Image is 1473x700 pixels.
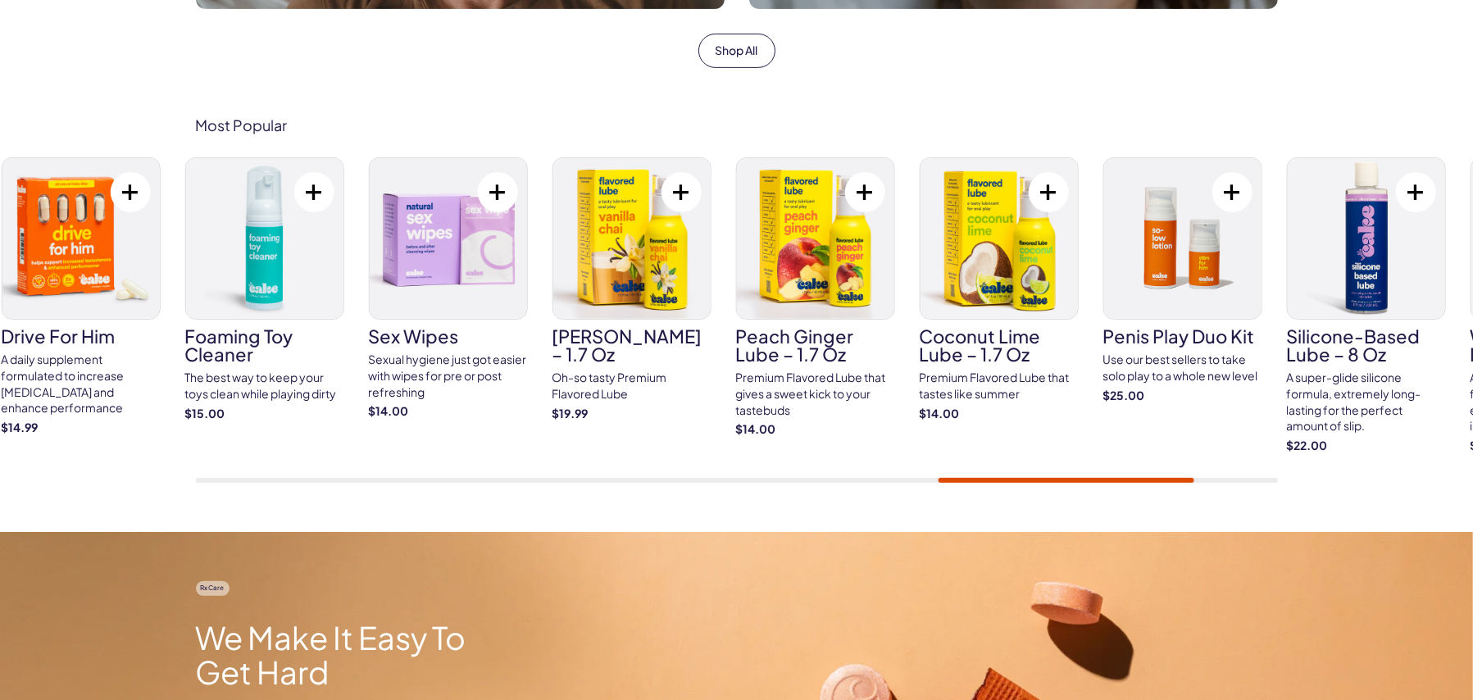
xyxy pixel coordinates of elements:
strong: $15.00 [184,406,343,422]
h3: Foaming Toy Cleaner [184,327,343,363]
a: Peach Ginger Lube – 1.7 oz Peach Ginger Lube – 1.7 oz Premium Flavored Lube that gives a sweet ki... [735,157,894,437]
strong: $22.00 [1286,438,1445,454]
span: Rx Care [196,581,230,595]
h3: Coconut Lime Lube – 1.7 oz [919,327,1078,363]
div: Sexual hygiene just got easier with wipes for pre or post refreshing [368,352,527,400]
img: Coconut Lime Lube – 1.7 oz [920,158,1077,319]
div: Premium Flavored Lube that tastes like summer [919,370,1078,402]
img: Vanilla Chai Lube – 1.7 oz [552,158,710,319]
a: Coconut Lime Lube – 1.7 oz Coconut Lime Lube – 1.7 oz Premium Flavored Lube that tastes like summ... [919,157,1078,421]
a: Foaming Toy Cleaner Foaming Toy Cleaner The best way to keep your toys clean while playing dirty ... [184,157,343,421]
strong: $14.00 [919,406,1078,422]
img: sex wipes [369,158,526,319]
a: Shop All [698,34,775,68]
strong: $25.00 [1102,388,1262,404]
a: drive for him drive for him A daily supplement formulated to increase [MEDICAL_DATA] and enhance ... [1,157,160,435]
div: A daily supplement formulated to increase [MEDICAL_DATA] and enhance performance [1,352,160,416]
h3: penis play duo kit [1102,327,1262,345]
a: penis play duo kit penis play duo kit Use our best sellers to take solo play to a whole new level... [1102,157,1262,403]
h3: drive for him [1,327,160,345]
a: sex wipes sex wipes Sexual hygiene just got easier with wipes for pre or post refreshing $14.00 [368,157,527,419]
h3: Silicone-Based Lube – 8 oz [1286,327,1445,363]
strong: $14.99 [1,420,160,436]
a: Vanilla Chai Lube – 1.7 oz [PERSON_NAME] – 1.7 oz Oh-so tasty Premium Flavored Lube $19.99 [552,157,711,421]
strong: $19.99 [552,406,711,422]
div: Use our best sellers to take solo play to a whole new level [1102,352,1262,384]
h3: Peach Ginger Lube – 1.7 oz [735,327,894,363]
img: Foaming Toy Cleaner [185,158,343,319]
h3: [PERSON_NAME] – 1.7 oz [552,327,711,363]
h2: We Make It Easy To Get Hard [196,620,497,689]
div: A super-glide silicone formula, extremely long-lasting for the perfect amount of slip. [1286,370,1445,434]
img: Silicone-Based Lube – 8 oz [1287,158,1444,319]
strong: $14.00 [368,403,527,420]
h3: sex wipes [368,327,527,345]
img: Peach Ginger Lube – 1.7 oz [736,158,893,319]
div: Oh-so tasty Premium Flavored Lube [552,370,711,402]
img: drive for him [2,158,159,319]
div: The best way to keep your toys clean while playing dirty [184,370,343,402]
a: Silicone-Based Lube – 8 oz Silicone-Based Lube – 8 oz A super-glide silicone formula, extremely l... [1286,157,1445,453]
strong: $14.00 [735,421,894,438]
img: penis play duo kit [1103,158,1261,319]
div: Premium Flavored Lube that gives a sweet kick to your tastebuds [735,370,894,418]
